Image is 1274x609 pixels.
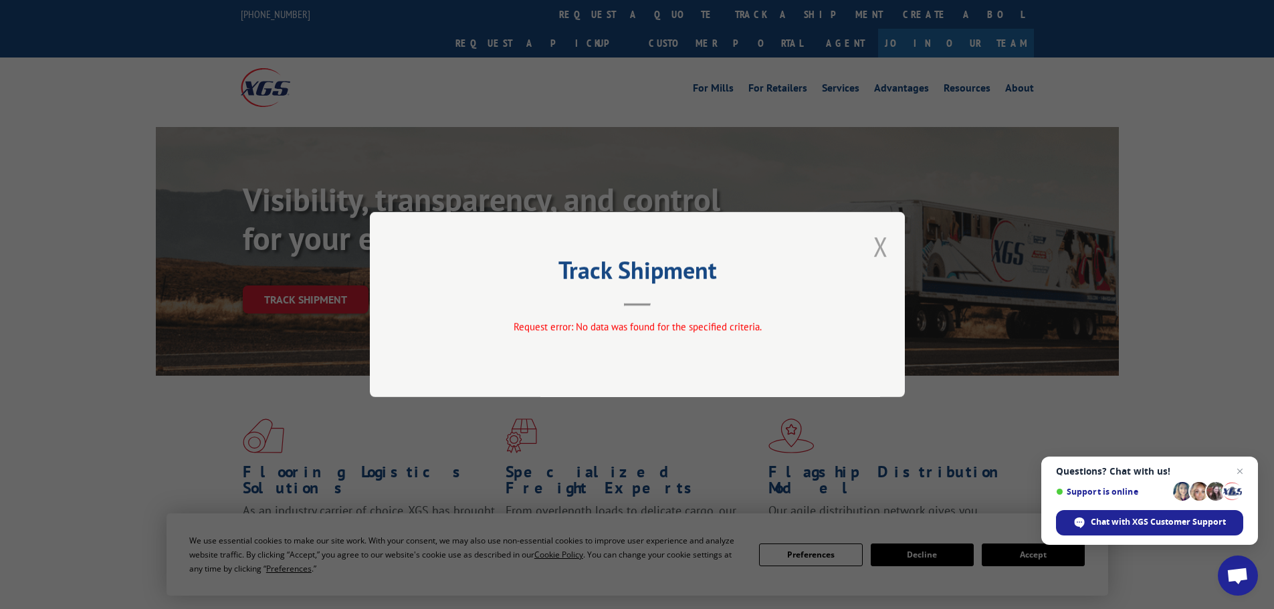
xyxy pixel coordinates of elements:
div: Open chat [1218,556,1258,596]
span: Support is online [1056,487,1168,497]
div: Chat with XGS Customer Support [1056,510,1243,535]
span: Questions? Chat with us! [1056,466,1243,477]
span: Request error: No data was found for the specified criteria. [513,320,761,333]
span: Chat with XGS Customer Support [1091,516,1226,528]
button: Close modal [873,229,888,264]
span: Close chat [1232,463,1248,479]
h2: Track Shipment [437,261,838,286]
